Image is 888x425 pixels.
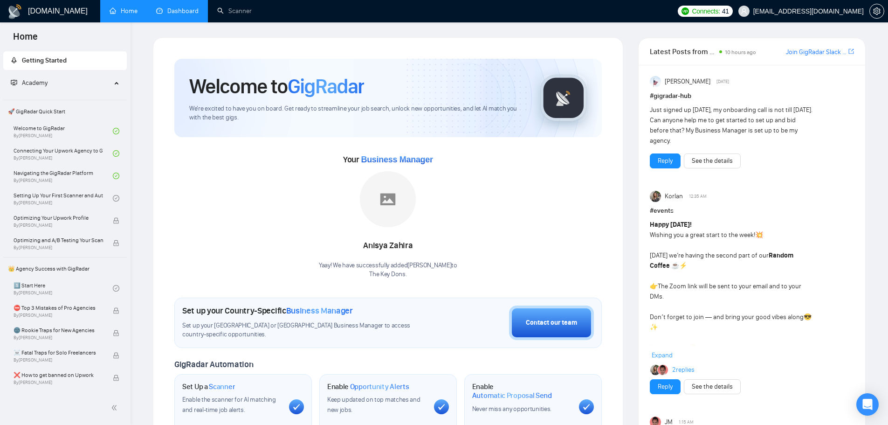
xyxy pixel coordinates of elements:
[722,6,729,16] span: 41
[684,153,741,168] button: See the details
[679,262,687,270] span: ⚡
[509,306,594,340] button: Contact our team
[658,156,673,166] a: Reply
[22,79,48,87] span: Academy
[113,352,119,359] span: lock
[672,365,695,375] a: 2replies
[755,231,763,239] span: 💥
[692,156,733,166] a: See the details
[650,365,661,375] img: Korlan
[14,245,103,251] span: By [PERSON_NAME]
[14,313,103,318] span: By [PERSON_NAME]
[111,403,120,412] span: double-left
[692,6,720,16] span: Connects:
[650,221,692,229] strong: Happy [DATE]!
[14,303,103,313] span: ⛔ Top 3 Mistakes of Pro Agencies
[658,382,673,392] a: Reply
[650,153,681,168] button: Reply
[665,191,683,202] span: Korlan
[6,30,45,49] span: Home
[319,261,457,279] div: Yaay! We have successfully added [PERSON_NAME] to
[343,154,433,165] span: Your
[113,285,119,292] span: check-circle
[113,195,119,202] span: check-circle
[650,105,813,146] div: Just signed up [DATE], my onboarding call is not till [DATE]. Can anyone help me to get started t...
[540,75,587,121] img: gigradar-logo.png
[869,7,884,15] a: setting
[174,359,253,369] span: GigRadar Automation
[3,51,127,70] li: Getting Started
[350,382,409,391] span: Opportunity Alerts
[182,321,429,339] span: Set up your [GEOGRAPHIC_DATA] or [GEOGRAPHIC_DATA] Business Manager to access country-specific op...
[182,306,353,316] h1: Set up your Country-Specific
[526,318,577,328] div: Contact our team
[14,188,113,209] a: Setting Up Your First Scanner and Auto-BidderBy[PERSON_NAME]
[472,391,552,400] span: Automatic Proposal Send
[113,307,119,314] span: lock
[14,278,113,299] a: 1️⃣ Start HereBy[PERSON_NAME]
[14,236,103,245] span: Optimizing and A/B Testing Your Scanner for Better Results
[14,370,103,380] span: ❌ How to get banned on Upwork
[650,323,658,331] span: ✨
[14,380,103,385] span: By [PERSON_NAME]
[741,8,747,14] span: user
[113,173,119,179] span: check-circle
[14,143,113,164] a: Connecting Your Upwork Agency to GigRadarBy[PERSON_NAME]
[11,57,17,63] span: rocket
[182,396,276,414] span: Enable the scanner for AI matching and real-time job alerts.
[113,330,119,336] span: lock
[848,48,854,55] span: export
[113,150,119,157] span: check-circle
[319,270,457,279] p: The Key Dons .
[658,365,668,375] img: JM
[156,7,199,15] a: dashboardDashboard
[327,396,420,414] span: Keep updated on top matches and new jobs.
[360,171,416,227] img: placeholder.png
[110,7,138,15] a: homeHome
[689,344,697,352] span: ☺️
[681,7,689,15] img: upwork-logo.png
[650,206,854,216] h1: # events
[650,191,661,202] img: Korlan
[869,4,884,19] button: setting
[870,7,884,15] span: setting
[113,128,119,134] span: check-circle
[7,4,22,19] img: logo
[182,382,235,391] h1: Set Up a
[650,282,658,290] span: 👉
[14,348,103,357] span: ☠️ Fatal Traps for Solo Freelancers
[725,49,756,56] span: 10 hours ago
[786,47,847,57] a: Join GigRadar Slack Community
[650,379,681,394] button: Reply
[856,393,879,416] div: Open Intercom Messenger
[671,262,679,270] span: ☕
[692,382,733,392] a: See the details
[14,335,103,341] span: By [PERSON_NAME]
[11,79,17,86] span: fund-projection-screen
[652,351,673,359] span: Expand
[209,382,235,391] span: Scanner
[848,47,854,56] a: export
[472,405,551,413] span: Never miss any opportunities.
[14,121,113,141] a: Welcome to GigRadarBy[PERSON_NAME]
[689,192,707,201] span: 12:35 AM
[113,375,119,381] span: lock
[14,326,103,335] span: 🌚 Rookie Traps for New Agencies
[288,74,364,99] span: GigRadar
[189,74,364,99] h1: Welcome to
[319,238,457,254] div: Anisya Zahira
[650,46,716,57] span: Latest Posts from the GigRadar Community
[113,217,119,224] span: lock
[472,382,571,400] h1: Enable
[650,76,661,87] img: Anisuzzaman Khan
[14,223,103,228] span: By [PERSON_NAME]
[665,77,710,87] span: [PERSON_NAME]
[650,91,854,101] h1: # gigradar-hub
[14,357,103,363] span: By [PERSON_NAME]
[189,105,525,122] span: We're excited to have you on board. Get ready to streamline your job search, unlock new opportuni...
[804,313,812,321] span: 😎
[650,220,813,374] div: Wishing you a great start to the week! [DATE] we’re having the second part of our The Zoom link w...
[14,166,113,186] a: Navigating the GigRadar PlatformBy[PERSON_NAME]
[22,56,67,64] span: Getting Started
[217,7,252,15] a: searchScanner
